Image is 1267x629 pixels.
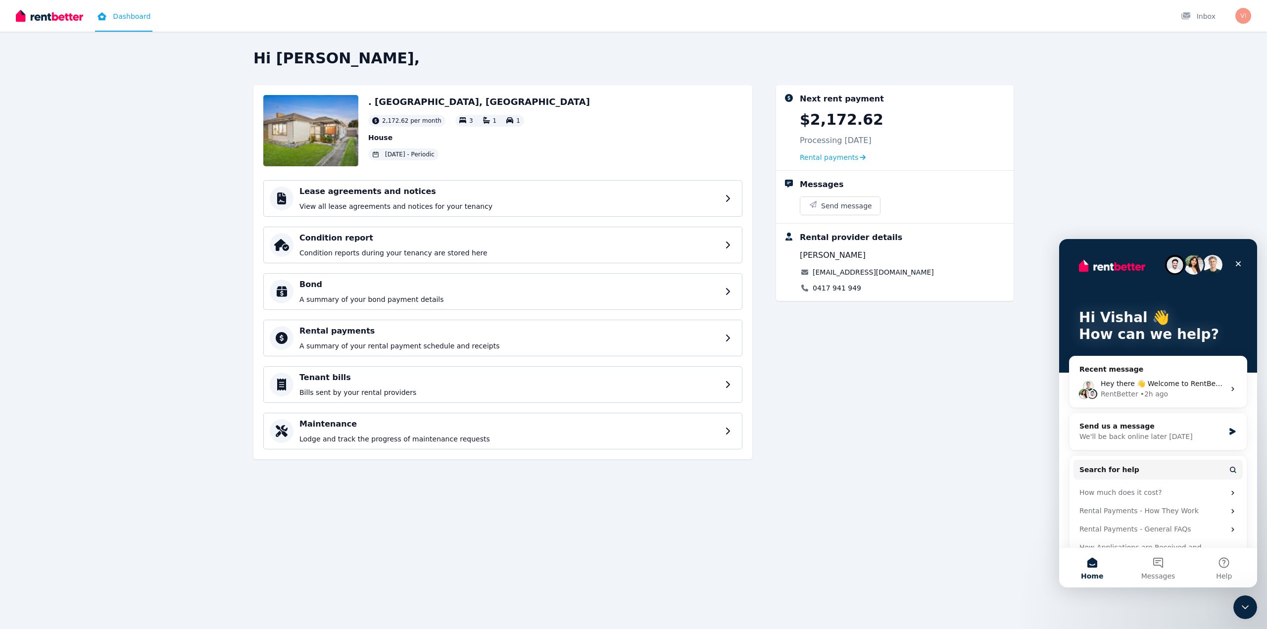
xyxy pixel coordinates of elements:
div: How Applications are Received and Managed [20,303,166,324]
p: Bills sent by your rental providers [299,387,719,397]
p: Processing [DATE] [800,135,872,146]
span: 1 [493,117,497,124]
img: RentBetter [16,8,83,23]
p: House [368,133,590,143]
p: A summary of your bond payment details [299,294,719,304]
span: Help [157,334,173,340]
a: [EMAIL_ADDRESS][DOMAIN_NAME] [813,267,934,277]
p: $2,172.62 [800,111,883,129]
button: Messages [66,309,132,348]
div: Rental Payments - How They Work [20,267,166,277]
p: Condition reports during your tenancy are stored here [299,248,719,258]
span: Messages [82,334,116,340]
div: Rental provider details [800,232,902,243]
span: Rental payments [800,152,859,162]
h2: Hi [PERSON_NAME], [253,49,1014,67]
h2: . [GEOGRAPHIC_DATA], [GEOGRAPHIC_DATA] [368,95,590,109]
a: Rental payments [800,152,866,162]
h4: Maintenance [299,418,719,430]
div: Send us a messageWe'll be back online later [DATE] [10,174,188,211]
button: Help [132,309,198,348]
span: Home [22,334,44,340]
p: A summary of your rental payment schedule and receipts [299,341,719,351]
div: Next rent payment [800,93,884,105]
div: Messages [800,179,843,191]
span: 1 [516,117,520,124]
div: How Applications are Received and Managed [14,299,184,328]
div: Send us a message [20,182,165,193]
div: • 2h ago [81,150,109,160]
h4: Tenant bills [299,372,719,384]
span: [PERSON_NAME] [800,249,866,261]
div: How much does it cost? [20,248,166,259]
h4: Bond [299,279,719,290]
div: We'll be back online later [DATE] [20,193,165,203]
div: RentBetter [42,150,79,160]
img: Property Url [263,95,358,166]
span: 2,172.62 per month [382,117,441,125]
span: Send message [821,201,872,211]
iframe: Intercom live chat [1059,239,1257,587]
div: Rental Payments - How They Work [14,263,184,281]
span: Search for help [20,226,80,236]
div: Rental Payments - General FAQs [14,281,184,299]
h4: Lease agreements and notices [299,186,719,197]
button: Search for help [14,221,184,241]
p: View all lease agreements and notices for your tenancy [299,201,719,211]
div: Inbox [1181,11,1216,21]
span: 3 [469,117,473,124]
span: [DATE] - Periodic [385,150,435,158]
h4: Condition report [299,232,719,244]
div: How much does it cost? [14,244,184,263]
button: Send message [800,197,880,215]
a: 0417 941 949 [813,283,861,293]
iframe: Intercom live chat [1233,595,1257,619]
span: Hey there 👋 Welcome to RentBetter! On RentBetter, taking control and managing your property is ea... [42,141,601,148]
img: Vishal Hakmana Kodithuwakkuge [1235,8,1251,24]
div: Close [170,16,188,34]
p: Lodge and track the progress of maintenance requests [299,434,719,444]
h4: Rental payments [299,325,719,337]
div: Rental Payments - General FAQs [20,285,166,295]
